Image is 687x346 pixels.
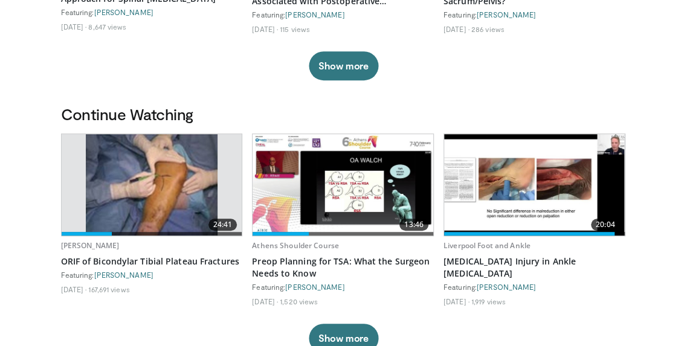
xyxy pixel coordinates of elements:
a: Athens Shoulder Course [252,240,339,251]
a: 20:04 [444,134,625,235]
div: Featuring: [252,282,434,292]
span: 20:04 [591,219,620,231]
li: 8,647 views [88,22,126,31]
a: ORIF of Bicondylar Tibial Plateau Fractures [61,255,243,268]
a: [PERSON_NAME] [477,283,536,291]
li: 1,520 views [280,296,318,306]
img: 16847fbd-c948-4f01-82a2-a5cd329207d7.620x360_q85_upscale.jpg [253,134,433,235]
a: [PERSON_NAME] [285,283,344,291]
span: 13:46 [399,219,428,231]
li: [DATE] [252,24,278,34]
li: [DATE] [443,24,469,34]
div: Featuring: [443,10,625,19]
button: Show more [309,51,378,80]
li: 286 views [471,24,505,34]
span: 24:41 [208,219,237,231]
div: Featuring: [443,282,625,292]
a: Preop Planning for TSA: What the Surgeon Needs to Know [252,255,434,280]
li: [DATE] [61,284,87,294]
a: Liverpool Foot and Ankle [443,240,531,251]
img: Levy_Tib_Plat_100000366_3.jpg.620x360_q85_upscale.jpg [86,134,218,235]
a: 24:41 [62,134,242,235]
a: [PERSON_NAME] [477,10,536,19]
li: [DATE] [252,296,278,306]
a: [MEDICAL_DATA] Injury in Ankle [MEDICAL_DATA] [443,255,625,280]
img: 069fcacb-3a22-43cc-aebf-88ba24104882.620x360_q85_upscale.jpg [444,134,624,235]
a: [PERSON_NAME] [61,240,120,251]
div: Featuring: [61,270,243,280]
li: 115 views [280,24,310,34]
li: 167,691 views [88,284,129,294]
a: [PERSON_NAME] [94,8,153,16]
li: [DATE] [61,22,87,31]
div: Featuring: [61,7,243,17]
a: [PERSON_NAME] [94,271,153,279]
h3: Continue Watching [61,104,627,124]
div: Featuring: [252,10,434,19]
a: [PERSON_NAME] [285,10,344,19]
li: [DATE] [443,296,469,306]
li: 1,919 views [471,296,506,306]
a: 13:46 [253,134,433,235]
